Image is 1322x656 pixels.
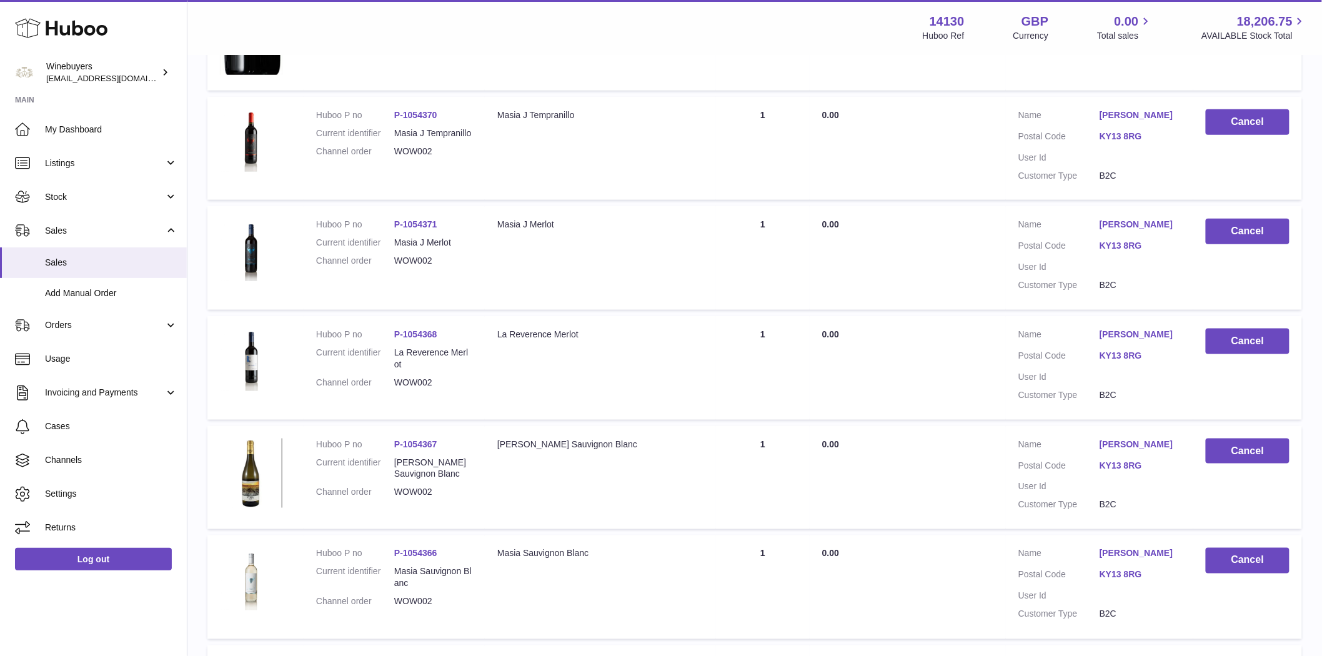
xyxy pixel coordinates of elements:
div: Masia J Merlot [497,219,703,231]
img: 1755001043.jpg [220,219,282,281]
td: 1 [716,426,810,530]
button: Cancel [1206,548,1290,574]
span: Add Manual Order [45,287,177,299]
a: P-1054371 [394,219,437,229]
a: P-1054366 [394,549,437,559]
button: Cancel [1206,109,1290,135]
dt: Channel order [316,486,394,498]
img: 1755000993.jpg [220,109,282,172]
dt: Current identifier [316,127,394,139]
span: Total sales [1097,30,1153,42]
span: 0.00 [1115,13,1139,30]
dt: Name [1018,219,1100,234]
dt: Huboo P no [316,548,394,560]
a: KY13 8RG [1100,569,1181,581]
dt: Customer Type [1018,499,1100,510]
dt: Customer Type [1018,279,1100,291]
dt: Channel order [316,377,394,389]
a: [PERSON_NAME] [1100,439,1181,450]
a: KY13 8RG [1100,240,1181,252]
dd: Masia J Merlot [394,237,472,249]
dt: Current identifier [316,237,394,249]
dd: [PERSON_NAME] Sauvignon Blanc [394,457,472,480]
a: [PERSON_NAME] [1100,109,1181,121]
dt: Postal Code [1018,569,1100,584]
dd: Masia Sauvignon Blanc [394,566,472,590]
td: 1 [716,316,810,420]
div: La Reverence Merlot [497,329,703,340]
dt: Postal Code [1018,240,1100,255]
span: 18,206.75 [1237,13,1293,30]
dd: WOW002 [394,486,472,498]
span: Orders [45,319,164,331]
dd: WOW002 [394,596,472,608]
div: Huboo Ref [923,30,965,42]
a: P-1054370 [394,110,437,120]
dt: Customer Type [1018,389,1100,401]
dt: Current identifier [316,347,394,370]
span: 0.00 [822,329,839,339]
dt: Huboo P no [316,109,394,121]
a: [PERSON_NAME] [1100,219,1181,231]
span: 0.00 [822,110,839,120]
strong: GBP [1021,13,1048,30]
td: 1 [716,97,810,201]
dt: Postal Code [1018,131,1100,146]
span: Sales [45,225,164,237]
img: 1755000624.jpg [220,548,282,610]
span: Settings [45,488,177,500]
dt: Channel order [316,596,394,608]
div: Winebuyers [46,61,159,84]
dt: Name [1018,329,1100,344]
a: KY13 8RG [1100,460,1181,472]
dt: Current identifier [316,566,394,590]
dt: User Id [1018,371,1100,383]
td: 1 [716,535,810,639]
span: AVAILABLE Stock Total [1201,30,1307,42]
strong: 14130 [930,13,965,30]
dd: B2C [1100,499,1181,510]
div: Masia J Tempranillo [497,109,703,121]
dt: Customer Type [1018,170,1100,182]
img: internalAdmin-14130@internal.huboo.com [15,63,34,82]
span: My Dashboard [45,124,177,136]
button: Cancel [1206,219,1290,244]
dt: User Id [1018,152,1100,164]
a: KY13 8RG [1100,350,1181,362]
div: Currency [1013,30,1049,42]
dt: Channel order [316,255,394,267]
dt: Postal Code [1018,460,1100,475]
span: Listings [45,157,164,169]
a: 18,206.75 AVAILABLE Stock Total [1201,13,1307,42]
a: 0.00 Total sales [1097,13,1153,42]
dd: B2C [1100,170,1181,182]
dt: Channel order [316,146,394,157]
div: [PERSON_NAME] Sauvignon Blanc [497,439,703,450]
dt: Huboo P no [316,329,394,340]
dt: Customer Type [1018,609,1100,620]
dd: Masia J Tempranillo [394,127,472,139]
div: Masia Sauvignon Blanc [497,548,703,560]
dt: Postal Code [1018,350,1100,365]
span: 0.00 [822,439,839,449]
dt: Name [1018,548,1100,563]
span: Stock [45,191,164,203]
dt: User Id [1018,261,1100,273]
a: P-1054367 [394,439,437,449]
button: Cancel [1206,329,1290,354]
span: Sales [45,257,177,269]
a: KY13 8RG [1100,131,1181,142]
a: Log out [15,548,172,570]
span: 0.00 [822,219,839,229]
span: [EMAIL_ADDRESS][DOMAIN_NAME] [46,73,184,83]
span: Cases [45,420,177,432]
dt: Current identifier [316,457,394,480]
a: [PERSON_NAME] [1100,548,1181,560]
a: P-1054368 [394,329,437,339]
dt: User Id [1018,480,1100,492]
dd: WOW002 [394,377,472,389]
span: Invoicing and Payments [45,387,164,399]
dd: B2C [1100,279,1181,291]
img: 1755000800.png [220,439,282,508]
span: 0.00 [822,549,839,559]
